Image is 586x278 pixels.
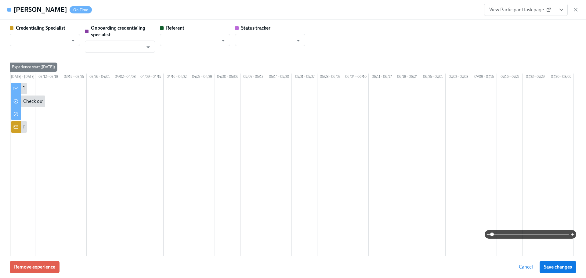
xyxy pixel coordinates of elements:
div: 07/16 – 07/22 [497,74,523,81]
div: [DATE] – [DATE] [10,74,35,81]
div: 07/09 – 07/15 [471,74,497,81]
span: Cancel [519,264,533,270]
strong: Credentialing Specialist [16,25,65,31]
span: Remove experience [14,264,55,270]
h4: [PERSON_NAME] [13,5,67,14]
button: Cancel [515,261,537,273]
div: 03/19 – 03/25 [61,74,87,81]
div: 06/18 – 06/24 [394,74,420,81]
div: 05/28 – 06/03 [317,74,343,81]
a: View Participant task page [484,4,555,16]
button: Open [143,42,153,52]
div: 04/16 – 04/22 [164,74,189,81]
div: 06/25 – 07/01 [420,74,446,81]
div: 04/23 – 04/29 [189,74,215,81]
div: 07/23 – 07/29 [523,74,548,81]
div: Time to begin your [US_STATE] license application [23,85,127,92]
div: 05/07 – 05/13 [241,74,266,81]
div: 07/30 – 08/05 [548,74,574,81]
div: 04/09 – 04/15 [138,74,164,81]
div: 04/02 – 04/08 [112,74,138,81]
div: Check out this video to learn more about the OCC [23,98,125,105]
span: On Time [70,8,92,12]
button: View task page [555,4,568,16]
div: 03/12 – 03/18 [35,74,61,81]
button: Open [68,36,78,45]
div: 06/04 – 06/10 [343,74,369,81]
span: Save changes [544,264,572,270]
strong: Referent [166,25,184,31]
div: 05/14 – 05/20 [266,74,292,81]
button: Open [219,36,228,45]
div: 03/26 – 04/01 [87,74,112,81]
div: New doctor enrolled in OCC licensure process: {{ participant.fullName }} [23,124,173,130]
div: Experience start ([DATE]) [9,63,57,72]
span: View Participant task page [489,7,550,13]
strong: Status tracker [241,25,270,31]
strong: Onboarding credentialing specialist [91,25,145,38]
button: Remove experience [10,261,60,273]
div: 07/02 – 07/08 [446,74,471,81]
div: 06/11 – 06/17 [369,74,394,81]
div: 04/30 – 05/06 [215,74,241,81]
button: Save changes [540,261,576,273]
div: 05/21 – 05/27 [292,74,317,81]
button: Open [294,36,303,45]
